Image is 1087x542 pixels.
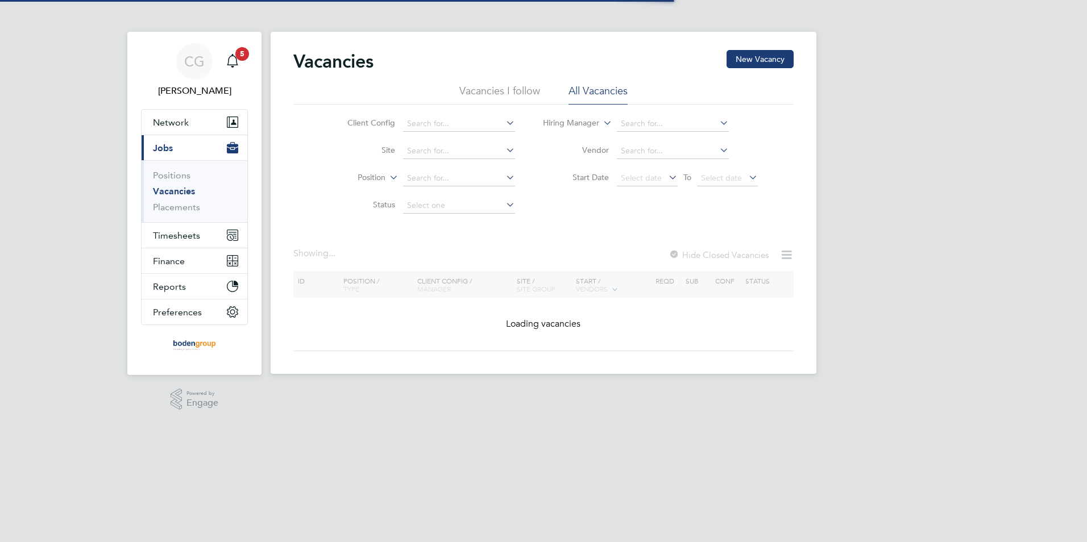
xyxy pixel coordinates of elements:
[142,110,247,135] button: Network
[569,84,628,105] li: All Vacancies
[403,198,515,214] input: Select one
[153,117,189,128] span: Network
[186,398,218,408] span: Engage
[142,299,247,324] button: Preferences
[171,389,219,410] a: Powered byEngage
[669,249,769,260] label: Hide Closed Vacancies
[142,223,247,248] button: Timesheets
[153,256,185,266] span: Finance
[543,145,609,155] label: Vendor
[459,84,540,105] li: Vacancies I follow
[330,145,395,155] label: Site
[184,54,205,69] span: CG
[142,160,247,222] div: Jobs
[141,43,248,98] a: CG[PERSON_NAME]
[543,172,609,182] label: Start Date
[153,143,173,153] span: Jobs
[142,248,247,273] button: Finance
[186,389,218,398] span: Powered by
[621,173,662,183] span: Select date
[142,135,247,160] button: Jobs
[403,116,515,132] input: Search for...
[403,170,515,186] input: Search for...
[727,50,794,68] button: New Vacancy
[235,47,249,61] span: 5
[141,336,248,355] a: Go to home page
[320,172,385,184] label: Position
[169,336,220,355] img: boden-group-logo-retina.png
[701,173,742,183] span: Select date
[329,248,335,259] span: ...
[403,143,515,159] input: Search for...
[153,186,195,197] a: Vacancies
[617,143,729,159] input: Search for...
[153,230,200,241] span: Timesheets
[221,43,244,80] a: 5
[330,199,395,210] label: Status
[141,84,248,98] span: Connor Gwilliam
[330,118,395,128] label: Client Config
[617,116,729,132] input: Search for...
[153,307,202,318] span: Preferences
[153,202,200,212] a: Placements
[293,50,374,73] h2: Vacancies
[142,274,247,299] button: Reports
[680,170,695,185] span: To
[293,248,338,260] div: Showing
[153,170,190,181] a: Positions
[127,32,262,375] nav: Main navigation
[153,281,186,292] span: Reports
[534,118,599,129] label: Hiring Manager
